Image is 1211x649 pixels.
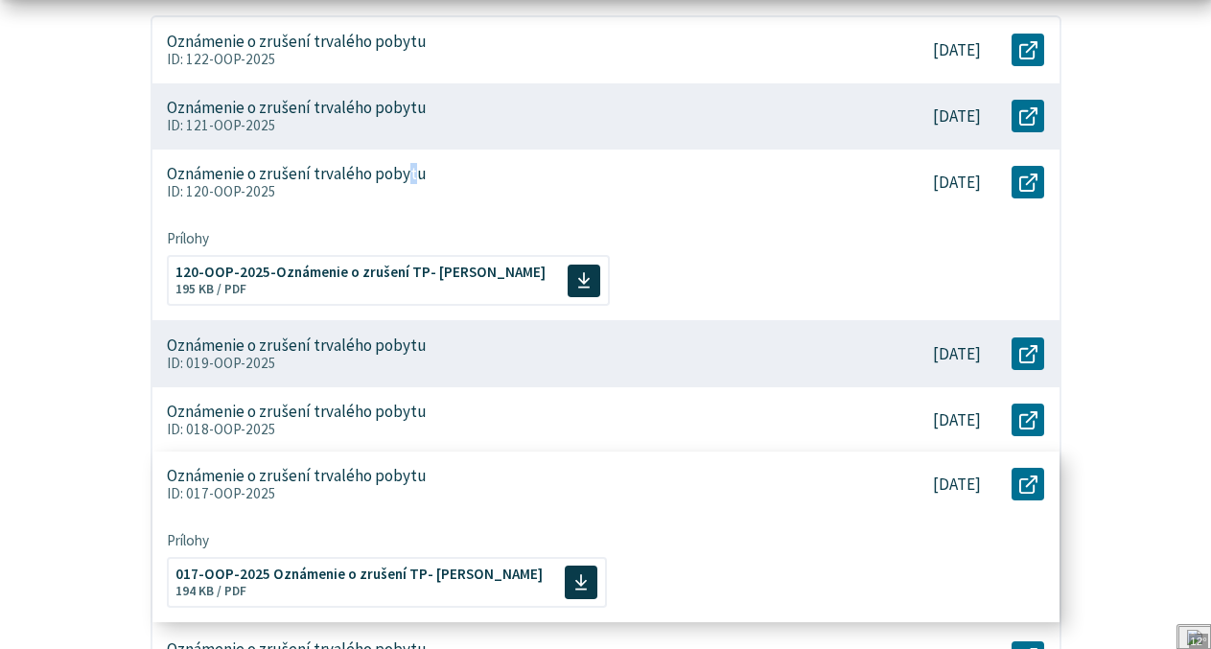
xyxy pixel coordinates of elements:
p: Oznámenie o zrušení trvalého pobytu [167,402,427,422]
span: 120-OOP-2025-Oznámenie o zrušení TP- [PERSON_NAME] [175,265,546,279]
p: Oznámenie o zrušení trvalého pobytu [167,466,427,486]
p: [DATE] [933,410,981,430]
p: [DATE] [933,40,981,60]
a: 017-OOP-2025 Oznámenie o zrušení TP- [PERSON_NAME] 194 KB / PDF [167,557,607,608]
a: 120-OOP-2025-Oznámenie o zrušení TP- [PERSON_NAME] 195 KB / PDF [167,255,610,306]
p: Oznámenie o zrušení trvalého pobytu [167,32,427,52]
p: [DATE] [933,475,981,494]
p: ID: 122-OOP-2025 [167,51,845,68]
p: ID: 121-OOP-2025 [167,117,845,134]
p: Oznámenie o zrušení trvalého pobytu [167,336,427,356]
p: ID: 019-OOP-2025 [167,355,845,372]
p: [DATE] [933,344,981,364]
span: Prílohy [167,230,1045,247]
p: [DATE] [933,173,981,193]
p: ID: 120-OOP-2025 [167,183,845,200]
span: 194 KB / PDF [175,583,246,599]
div: 12° [1189,634,1208,648]
img: 18.png [1182,627,1207,648]
p: ID: 017-OOP-2025 [167,485,845,502]
p: Oznámenie o zrušení trvalého pobytu [167,164,427,184]
p: Oznámenie o zrušení trvalého pobytu [167,98,427,118]
p: ID: 018-OOP-2025 [167,421,845,438]
span: 195 KB / PDF [175,281,246,297]
span: Prílohy [167,532,1045,549]
p: [DATE] [933,106,981,127]
span: 017-OOP-2025 Oznámenie o zrušení TP- [PERSON_NAME] [175,567,543,581]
